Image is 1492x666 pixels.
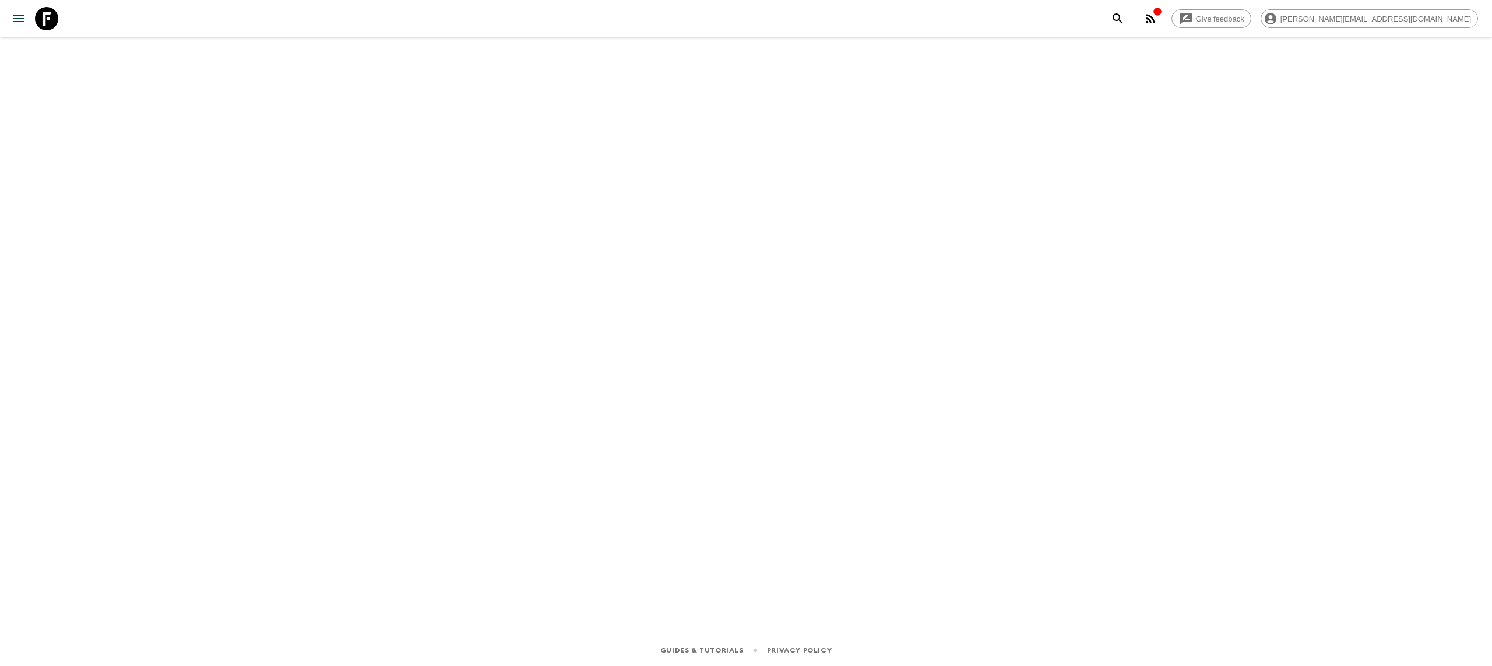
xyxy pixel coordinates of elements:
[1261,9,1478,28] div: [PERSON_NAME][EMAIL_ADDRESS][DOMAIN_NAME]
[1274,15,1477,23] span: [PERSON_NAME][EMAIL_ADDRESS][DOMAIN_NAME]
[660,644,744,657] a: Guides & Tutorials
[1190,15,1251,23] span: Give feedback
[1171,9,1251,28] a: Give feedback
[1106,7,1129,30] button: search adventures
[7,7,30,30] button: menu
[767,644,832,657] a: Privacy Policy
